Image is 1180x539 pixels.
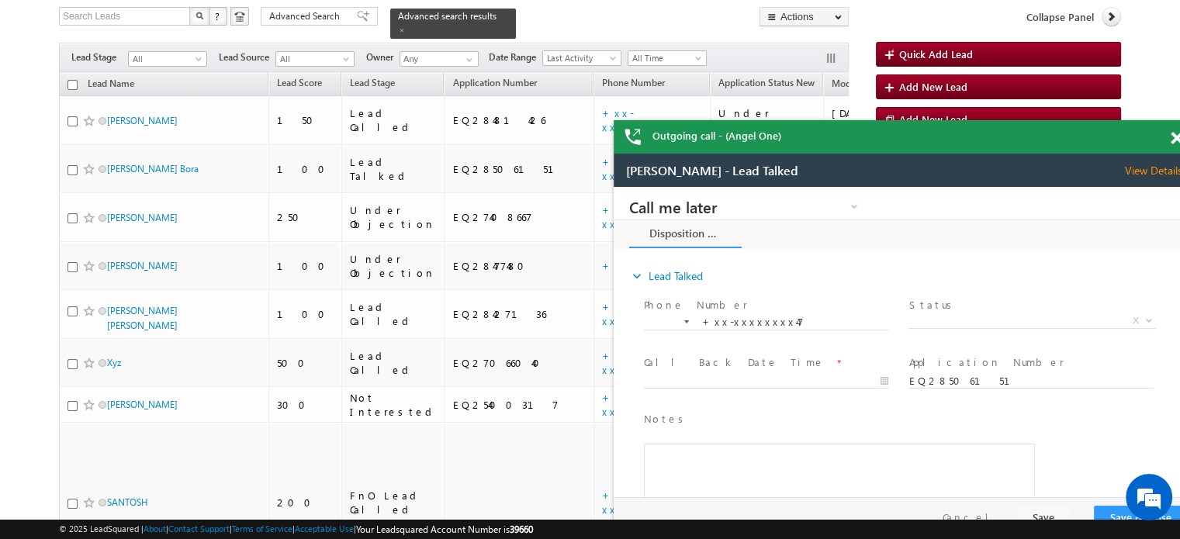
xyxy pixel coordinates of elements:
div: EQ27408667 [452,210,587,224]
div: EQ28477480 [452,259,587,273]
img: Search [196,12,203,19]
a: +xx-xxxxxxxx71 [602,391,695,418]
div: Leave a message [81,81,261,102]
span: ? [215,9,222,22]
span: All [129,52,202,66]
a: +xx-xxxxxxxx54 [602,259,702,272]
div: 100 [277,259,334,273]
a: All [275,51,355,67]
div: [DATE] 09:36 AM [832,106,910,134]
span: Call me later [16,12,213,26]
a: Application Number [445,74,544,95]
a: [PERSON_NAME] [107,399,178,410]
label: Call Back Date Time [30,168,211,183]
a: SANTOSH [107,496,148,508]
label: Application Number [295,168,450,183]
a: +xx-xxxxxxxx59 [602,300,677,327]
a: [PERSON_NAME] [107,115,178,126]
a: Disposition Form [16,33,128,61]
a: Terms of Service [232,523,292,534]
div: Lead Talked [350,155,438,183]
a: Xyz [107,357,121,368]
span: Modified On [832,78,884,89]
span: View Details [511,10,582,24]
a: Acceptable Use [295,523,354,534]
span: X [519,126,525,140]
span: Collapse Panel [1026,10,1094,24]
div: 200 [277,496,334,510]
span: Application Number [452,77,536,88]
div: 250 [277,210,334,224]
span: Date Range [489,50,542,64]
div: 100 [277,307,334,321]
a: Lead Score [269,74,330,95]
a: +xx-xxxxxxxx19 [602,106,697,133]
a: expand_moreLead Talked [16,75,89,103]
div: Lead Called [350,349,438,377]
span: [PERSON_NAME] - Lead Talked [12,10,185,24]
span: All Time [628,51,702,65]
div: 500 [277,356,334,370]
a: [PERSON_NAME] [PERSON_NAME] [107,305,178,331]
input: Check all records [67,80,78,90]
span: 39660 [510,523,533,535]
span: All [276,52,350,66]
a: [PERSON_NAME] [107,260,178,271]
input: Type to Search [400,51,479,67]
a: [PERSON_NAME] [107,212,178,223]
span: Phone Number [602,77,665,88]
a: Modified On (sorted descending) [824,74,906,95]
div: Under Objection [350,252,438,280]
span: Your Leadsquared Account Number is [356,523,533,535]
span: Lead Stage [71,50,128,64]
div: 100 [277,162,334,176]
span: Application Status New [718,77,815,88]
button: ? [209,7,227,26]
div: EQ28506151 [452,162,587,176]
span: Lead Score [277,77,322,88]
div: EQ28481426 [452,113,587,127]
a: Phone Number [594,74,673,95]
div: Lead Called [350,300,438,328]
div: Rich Text Editor, 40788eee-0fb2-11ec-a811-0adc8a9d82c2__tab1__section1__Notes__Lead__0_lsq-form-m... [30,257,421,344]
a: Call me later [16,11,248,28]
span: Last Activity [543,51,617,65]
a: All Time [628,50,707,66]
a: +xx-xxxxxxxx79 [602,489,679,516]
div: Under Scrutiny [718,106,816,134]
div: Not Interested [350,391,438,419]
div: Lead Called [350,106,438,134]
a: About [144,523,166,534]
div: EQ28427136 [452,307,587,321]
div: EQ27066040 [452,356,587,370]
label: Phone Number [30,111,134,126]
span: Lead Source [219,50,275,64]
span: Advanced search results [398,10,497,22]
span: Owner [366,50,400,64]
span: Lead Stage [350,77,395,88]
span: Quick Add Lead [899,47,973,60]
a: [PERSON_NAME] Bora [107,163,199,174]
span: Outgoing call - (Angel One) [652,129,781,143]
label: Notes [30,225,75,240]
img: d_60004797649_company_0_60004797649 [26,81,65,102]
a: All [128,51,207,67]
i: expand_more [16,81,31,97]
div: 150 [277,113,334,127]
button: Actions [760,7,849,26]
a: +xx-xxxxxxxx15 [602,349,694,376]
em: Submit [227,422,282,443]
div: FnO Lead Called [350,489,438,517]
a: Last Activity [542,50,621,66]
span: Add New Lead [899,80,967,93]
a: +xx-xxxxxxxx47 [602,155,672,182]
a: +xx-xxxxxxxx47 [602,203,672,230]
a: Application Status New [711,74,822,95]
span: Advanced Search [269,9,344,23]
span: Add New Lead [899,112,967,126]
div: Under Objection [350,203,438,231]
div: 300 [277,398,334,412]
a: Lead Name [80,75,142,95]
textarea: Type your message and click 'Submit' [20,143,283,409]
div: Minimize live chat window [254,8,292,45]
